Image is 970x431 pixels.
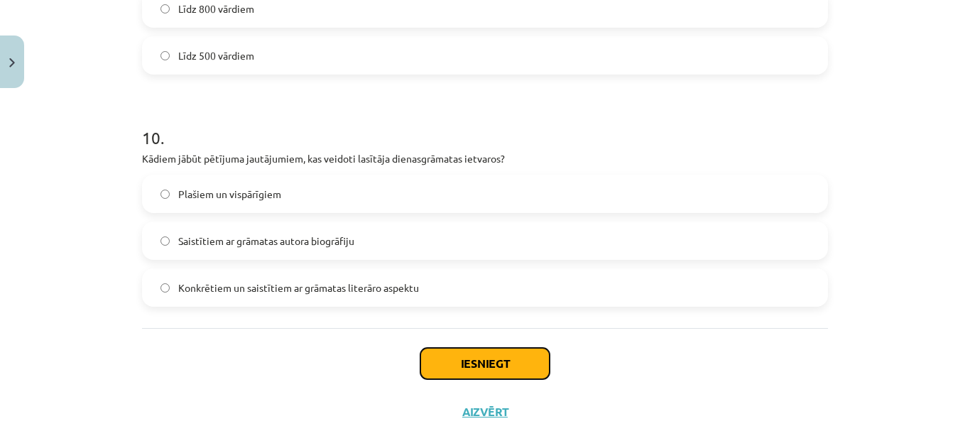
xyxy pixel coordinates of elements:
[160,283,170,293] input: Konkrētiem un saistītiem ar grāmatas literāro aspektu
[178,234,354,249] span: Saistītiem ar grāmatas autora biogrāfiju
[420,348,550,379] button: Iesniegt
[160,190,170,199] input: Plašiem un vispārīgiem
[160,4,170,13] input: Līdz 800 vārdiem
[142,151,828,166] p: Kādiem jābūt pētījuma jautājumiem, kas veidoti lasītāja dienasgrāmatas ietvaros?
[458,405,512,419] button: Aizvērt
[9,58,15,67] img: icon-close-lesson-0947bae3869378f0d4975bcd49f059093ad1ed9edebbc8119c70593378902aed.svg
[160,51,170,60] input: Līdz 500 vārdiem
[142,103,828,147] h1: 10 .
[160,236,170,246] input: Saistītiem ar grāmatas autora biogrāfiju
[178,48,254,63] span: Līdz 500 vārdiem
[178,1,254,16] span: Līdz 800 vārdiem
[178,187,281,202] span: Plašiem un vispārīgiem
[178,280,419,295] span: Konkrētiem un saistītiem ar grāmatas literāro aspektu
